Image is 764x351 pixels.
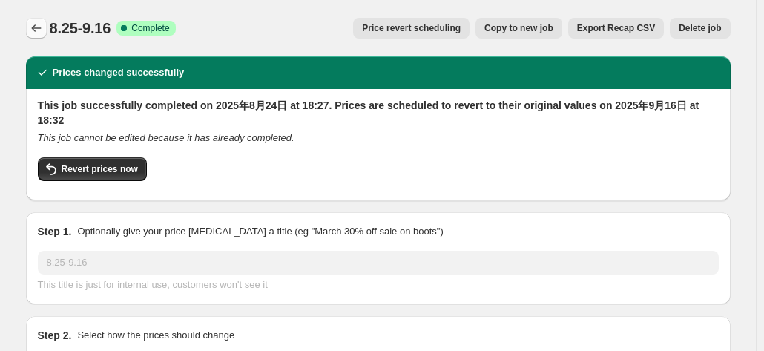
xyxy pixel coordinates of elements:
[77,328,234,343] p: Select how the prices should change
[362,22,461,34] span: Price revert scheduling
[484,22,553,34] span: Copy to new job
[53,65,185,80] h2: Prices changed successfully
[50,20,111,36] span: 8.25-9.16
[38,224,72,239] h2: Step 1.
[26,18,47,39] button: Price change jobs
[62,163,138,175] span: Revert prices now
[131,22,169,34] span: Complete
[38,157,147,181] button: Revert prices now
[38,328,72,343] h2: Step 2.
[77,224,443,239] p: Optionally give your price [MEDICAL_DATA] a title (eg "March 30% off sale on boots")
[38,251,719,275] input: 30% off holiday sale
[670,18,730,39] button: Delete job
[568,18,664,39] button: Export Recap CSV
[475,18,562,39] button: Copy to new job
[577,22,655,34] span: Export Recap CSV
[353,18,470,39] button: Price revert scheduling
[38,98,719,128] h2: This job successfully completed on 2025年8月24日 at 18:27. Prices are scheduled to revert to their o...
[38,279,268,290] span: This title is just for internal use, customers won't see it
[38,132,294,143] i: This job cannot be edited because it has already completed.
[679,22,721,34] span: Delete job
